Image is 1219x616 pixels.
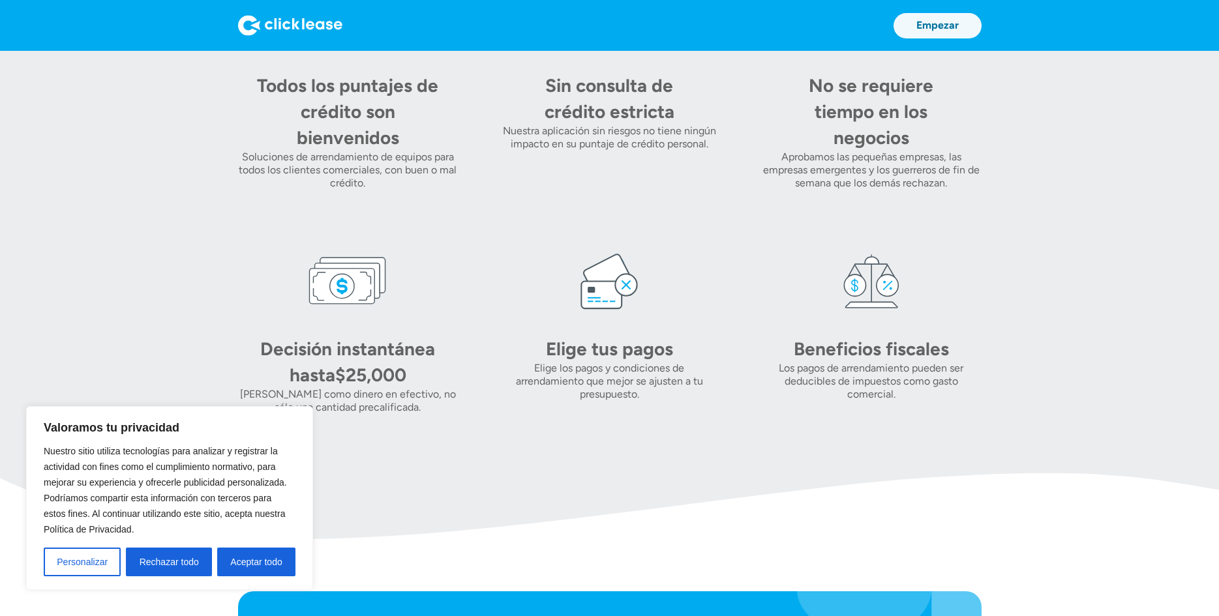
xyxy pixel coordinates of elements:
[335,364,406,386] font: $25,000
[257,74,438,149] font: Todos los puntajes de crédito son bienvenidos
[516,362,703,400] font: Elige los pagos y condiciones de arrendamiento que mejor se ajusten a tu presupuesto.
[779,362,963,400] font: Los pagos de arrendamiento pueden ser deducibles de impuestos como gasto comercial.
[916,19,959,31] font: Empezar
[260,338,435,386] font: Decisión instantánea hasta
[832,242,910,320] img: icono de impuestos
[26,406,313,590] div: Valoramos tu privacidad
[44,421,179,434] font: Valoramos tu privacidad
[240,388,456,413] font: [PERSON_NAME] como dinero en efectivo, no sólo una cantidad precalificada.
[126,548,212,576] button: Rechazar todo
[545,74,674,123] font: Sin consulta de crédito estricta
[794,338,949,360] font: Beneficios fiscales
[809,74,933,149] font: No se requiere tiempo en los negocios
[140,557,199,567] font: Rechazar todo
[44,446,287,535] font: Nuestro sitio utiliza tecnologías para analizar y registrar la actividad con fines como el cumpli...
[309,242,387,320] img: icono de dinero
[570,242,648,320] img: icono de tarjeta
[44,548,121,576] button: Personalizar
[230,557,282,567] font: Aceptar todo
[217,548,295,576] button: Aceptar todo
[546,338,673,360] font: Elige tus pagos
[503,125,716,150] font: Nuestra aplicación sin riesgos no tiene ningún impacto en su puntaje de crédito personal.
[763,151,980,189] font: Aprobamos las pequeñas empresas, las empresas emergentes y los guerreros de fin de semana que los...
[57,557,108,567] font: Personalizar
[239,151,457,189] font: Soluciones de arrendamiento de equipos para todos los clientes comerciales, con buen o mal crédito.
[238,15,342,36] img: Logo
[894,13,982,38] a: Empezar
